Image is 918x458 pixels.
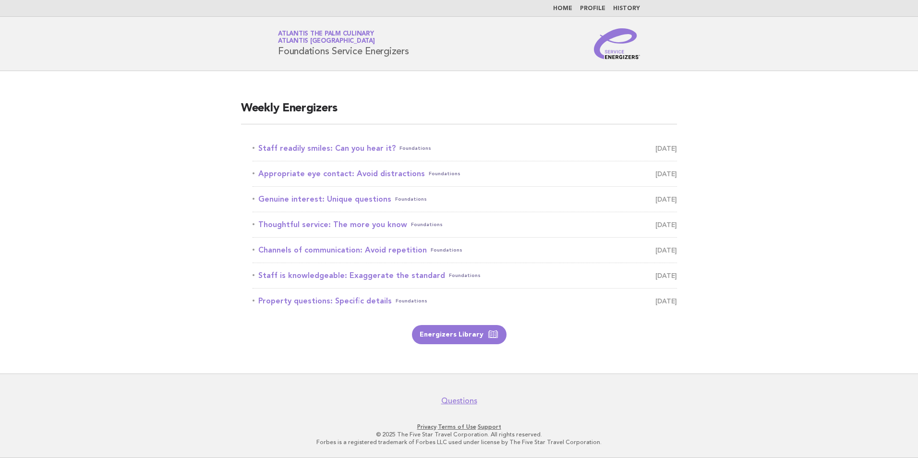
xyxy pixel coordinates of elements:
p: © 2025 The Five Star Travel Corporation. All rights reserved. [165,431,753,438]
a: Terms of Use [438,423,476,430]
span: [DATE] [655,167,677,181]
a: Profile [580,6,605,12]
a: Genuine interest: Unique questionsFoundations [DATE] [253,193,677,206]
span: [DATE] [655,142,677,155]
span: [DATE] [655,218,677,231]
a: Support [478,423,501,430]
a: History [613,6,640,12]
span: Foundations [395,193,427,206]
a: Questions [441,396,477,406]
a: Atlantis The Palm CulinaryAtlantis [GEOGRAPHIC_DATA] [278,31,375,44]
span: Foundations [429,167,460,181]
span: Foundations [431,243,462,257]
span: Foundations [449,269,481,282]
a: Privacy [417,423,436,430]
a: Property questions: Specific detailsFoundations [DATE] [253,294,677,308]
h2: Weekly Energizers [241,101,677,124]
img: Service Energizers [594,28,640,59]
span: [DATE] [655,294,677,308]
h1: Foundations Service Energizers [278,31,409,56]
a: Thoughtful service: The more you knowFoundations [DATE] [253,218,677,231]
span: Foundations [399,142,431,155]
a: Appropriate eye contact: Avoid distractionsFoundations [DATE] [253,167,677,181]
span: [DATE] [655,193,677,206]
a: Home [553,6,572,12]
a: Channels of communication: Avoid repetitionFoundations [DATE] [253,243,677,257]
span: Atlantis [GEOGRAPHIC_DATA] [278,38,375,45]
a: Staff is knowledgeable: Exaggerate the standardFoundations [DATE] [253,269,677,282]
span: [DATE] [655,243,677,257]
span: Foundations [411,218,443,231]
a: Energizers Library [412,325,507,344]
p: · · [165,423,753,431]
span: [DATE] [655,269,677,282]
a: Staff readily smiles: Can you hear it?Foundations [DATE] [253,142,677,155]
p: Forbes is a registered trademark of Forbes LLC used under license by The Five Star Travel Corpora... [165,438,753,446]
span: Foundations [396,294,427,308]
